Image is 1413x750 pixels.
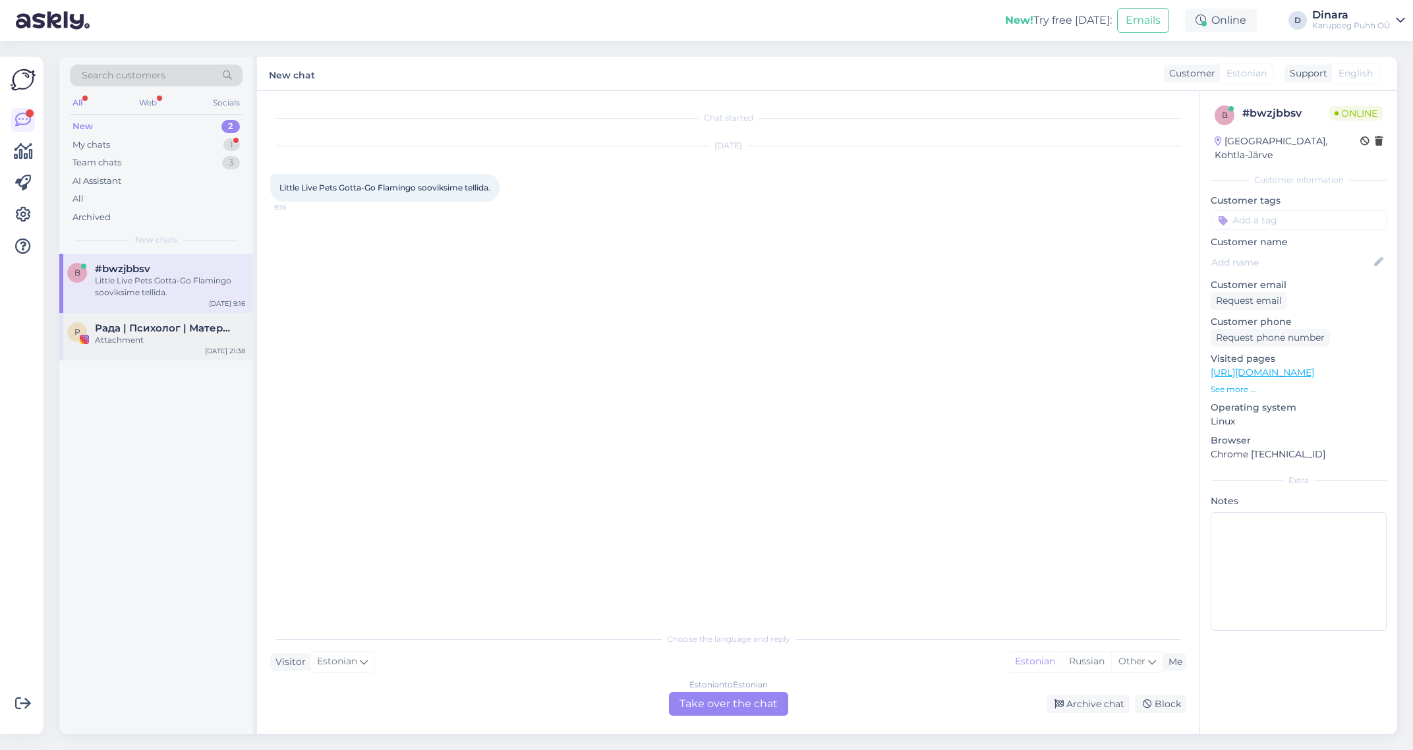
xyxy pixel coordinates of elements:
[1312,10,1391,20] div: Dinara
[1211,329,1330,347] div: Request phone number
[74,327,80,337] span: Р
[72,211,111,224] div: Archived
[1211,315,1387,329] p: Customer phone
[669,692,788,716] div: Take over the chat
[95,263,150,275] span: #bwzjbbsv
[136,94,159,111] div: Web
[1211,447,1387,461] p: Chrome [TECHNICAL_ID]
[1185,9,1257,32] div: Online
[209,299,245,308] div: [DATE] 9:16
[72,156,121,169] div: Team chats
[1284,67,1327,80] div: Support
[1211,292,1287,310] div: Request email
[270,633,1186,645] div: Choose the language and reply
[1339,67,1373,80] span: English
[1047,695,1130,713] div: Archive chat
[1211,174,1387,186] div: Customer information
[1211,278,1387,292] p: Customer email
[317,654,357,669] span: Estonian
[1164,67,1215,80] div: Customer
[1211,210,1387,230] input: Add a tag
[269,65,315,82] label: New chat
[1062,652,1111,672] div: Russian
[1211,494,1387,508] p: Notes
[1226,67,1267,80] span: Estonian
[1135,695,1186,713] div: Block
[1211,434,1387,447] p: Browser
[1242,105,1329,121] div: # bwzjbbsv
[1163,655,1182,669] div: Me
[1288,11,1307,30] div: D
[270,140,1186,152] div: [DATE]
[270,112,1186,124] div: Chat started
[1117,8,1169,33] button: Emails
[1211,366,1314,378] a: [URL][DOMAIN_NAME]
[1211,475,1387,486] div: Extra
[1222,110,1228,120] span: b
[72,175,121,188] div: AI Assistant
[1211,401,1387,415] p: Operating system
[1211,235,1387,249] p: Customer name
[1211,352,1387,366] p: Visited pages
[72,120,93,133] div: New
[1211,384,1387,395] p: See more ...
[1005,14,1033,26] b: New!
[270,655,306,669] div: Visitor
[1005,13,1112,28] div: Try free [DATE]:
[221,120,240,133] div: 2
[82,69,165,82] span: Search customers
[222,156,240,169] div: 3
[205,346,245,356] div: [DATE] 21:38
[135,234,177,246] span: New chats
[210,94,243,111] div: Socials
[689,679,768,691] div: Estonian to Estonian
[72,192,84,206] div: All
[95,275,245,299] div: Little Live Pets Gotta-Go Flamingo sooviksime tellida.
[95,322,232,334] span: Рада | Психолог | Материнство
[279,183,490,192] span: Little Live Pets Gotta-Go Flamingo sooviksime tellida.
[1312,10,1405,31] a: DinaraKarupoeg Puhh OÜ
[1312,20,1391,31] div: Karupoeg Puhh OÜ
[74,268,80,277] span: b
[223,138,240,152] div: 1
[95,334,245,346] div: Attachment
[70,94,85,111] div: All
[1329,106,1383,121] span: Online
[11,67,36,92] img: Askly Logo
[72,138,110,152] div: My chats
[274,202,324,212] span: 9:16
[1215,134,1360,162] div: [GEOGRAPHIC_DATA], Kohtla-Järve
[1211,415,1387,428] p: Linux
[1211,255,1371,270] input: Add name
[1118,655,1145,667] span: Other
[1211,194,1387,208] p: Customer tags
[1008,652,1062,672] div: Estonian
